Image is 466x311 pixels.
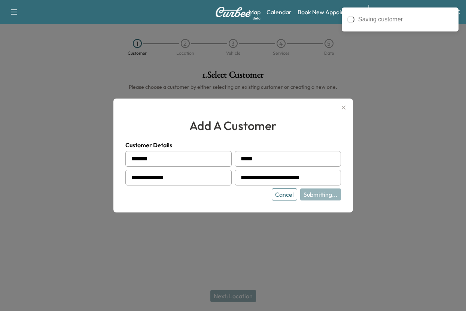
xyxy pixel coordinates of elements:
a: MapBeta [249,7,261,16]
a: Calendar [266,7,292,16]
div: Beta [253,15,261,21]
button: Cancel [272,188,297,200]
div: Saving customer [358,15,453,24]
h4: Customer Details [125,141,341,150]
h2: add a customer [125,117,341,135]
a: Book New Appointment [298,7,361,16]
img: Curbee Logo [215,7,251,17]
